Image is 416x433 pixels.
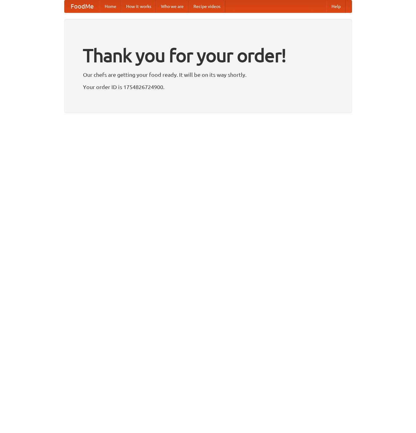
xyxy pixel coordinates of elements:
h1: Thank you for your order! [83,41,333,70]
a: How it works [121,0,156,13]
p: Your order ID is 1754826724900. [83,82,333,91]
a: Help [327,0,346,13]
a: Home [100,0,121,13]
a: Who we are [156,0,189,13]
a: Recipe videos [189,0,225,13]
a: FoodMe [65,0,100,13]
p: Our chefs are getting your food ready. It will be on its way shortly. [83,70,333,79]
